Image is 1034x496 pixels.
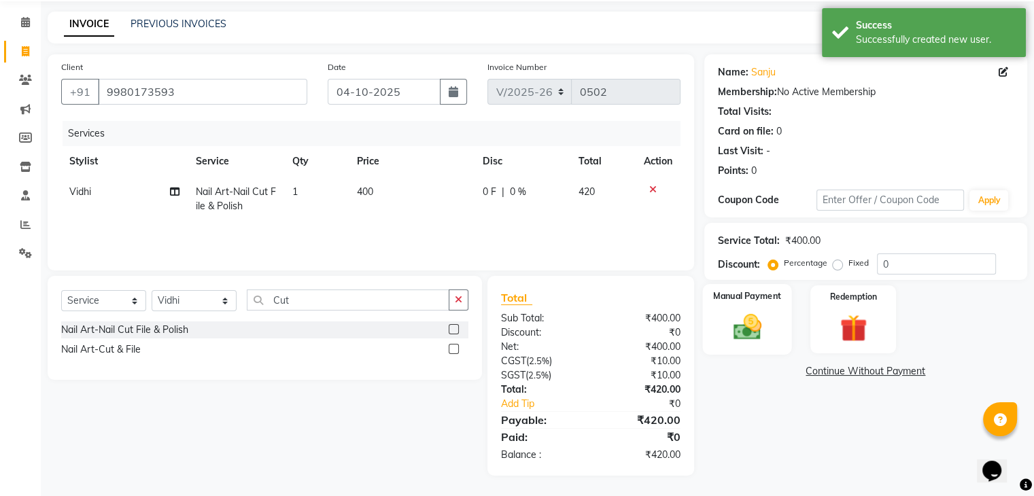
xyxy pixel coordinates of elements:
span: 420 [579,185,595,198]
div: Total Visits: [718,105,772,119]
span: 2.5% [529,355,549,366]
div: ₹400.00 [591,340,691,354]
div: Card on file: [718,124,774,139]
th: Disc [475,146,570,177]
iframe: chat widget [977,442,1020,482]
div: Discount: [491,325,591,340]
a: Sanju [751,65,776,79]
div: ₹0 [591,325,691,340]
span: CGST [501,355,526,367]
img: _cash.svg [724,311,770,344]
div: Last Visit: [718,144,763,158]
div: Nail Art-Cut & File [61,342,141,357]
div: ₹10.00 [591,368,691,383]
div: ₹400.00 [785,234,821,248]
label: Manual Payment [713,289,781,302]
span: 0 F [483,185,496,199]
label: Fixed [848,257,869,269]
div: Paid: [491,429,591,445]
th: Action [636,146,680,177]
span: 0 % [510,185,526,199]
div: 0 [776,124,782,139]
th: Service [188,146,284,177]
div: ₹0 [591,429,691,445]
div: Net: [491,340,591,354]
a: PREVIOUS INVOICES [131,18,226,30]
div: Service Total: [718,234,780,248]
span: 1 [292,185,298,198]
div: Success [856,18,1016,33]
input: Search by Name/Mobile/Email/Code [98,79,307,105]
div: Name: [718,65,748,79]
div: Services [63,121,691,146]
input: Enter Offer / Coupon Code [816,190,965,211]
th: Stylist [61,146,188,177]
div: Membership: [718,85,777,99]
span: Total [501,291,532,305]
div: No Active Membership [718,85,1014,99]
a: INVOICE [64,12,114,37]
div: Successfully created new user. [856,33,1016,47]
th: Qty [284,146,349,177]
div: 0 [751,164,757,178]
span: Vidhi [69,185,91,198]
div: ( ) [491,354,591,368]
span: SGST [501,369,525,381]
div: ( ) [491,368,591,383]
div: Points: [718,164,748,178]
a: Add Tip [491,397,607,411]
div: - [766,144,770,158]
th: Total [570,146,636,177]
div: Coupon Code [718,193,816,207]
div: Total: [491,383,591,397]
div: ₹420.00 [591,412,691,428]
div: Sub Total: [491,311,591,325]
th: Price [349,146,475,177]
span: 400 [357,185,373,198]
label: Redemption [830,291,877,303]
label: Invoice Number [487,61,547,73]
span: | [502,185,504,199]
label: Percentage [784,257,827,269]
div: Discount: [718,258,760,272]
a: Continue Without Payment [707,364,1024,378]
div: Payable: [491,412,591,428]
div: Nail Art-Nail Cut File & Polish [61,323,188,337]
div: ₹0 [607,397,690,411]
button: +91 [61,79,99,105]
div: Balance : [491,448,591,462]
span: Nail Art-Nail Cut File & Polish [196,185,276,212]
div: ₹400.00 [591,311,691,325]
input: Search or Scan [247,289,449,311]
label: Date [328,61,346,73]
button: Apply [969,190,1008,211]
img: _gift.svg [831,311,876,345]
div: ₹10.00 [591,354,691,368]
div: ₹420.00 [591,383,691,397]
label: Client [61,61,83,73]
span: 2.5% [528,370,549,380]
div: ₹420.00 [591,448,691,462]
